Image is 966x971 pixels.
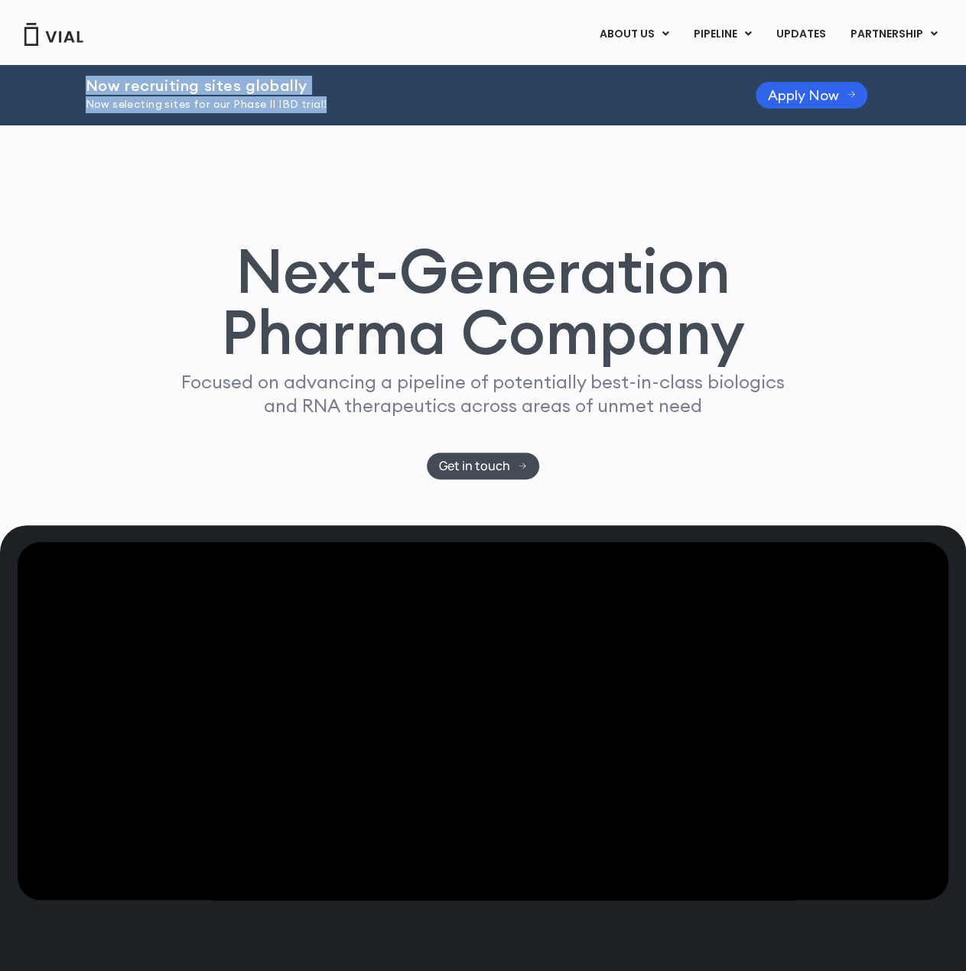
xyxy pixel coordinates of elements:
a: UPDATES [764,21,838,47]
span: Get in touch [439,460,510,472]
img: Vial Logo [23,23,84,46]
h2: Now recruiting sites globally [86,77,717,94]
a: ABOUT USMenu Toggle [587,21,681,47]
a: PARTNERSHIPMenu Toggle [838,21,950,47]
h1: Next-Generation Pharma Company [152,240,815,362]
p: Now selecting sites for our Phase II IBD trial! [86,96,717,113]
a: Apply Now [756,82,868,109]
p: Focused on advancing a pipeline of potentially best-in-class biologics and RNA therapeutics acros... [175,370,792,417]
span: Apply Now [768,89,839,101]
a: Get in touch [427,453,539,479]
a: PIPELINEMenu Toggle [681,21,763,47]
